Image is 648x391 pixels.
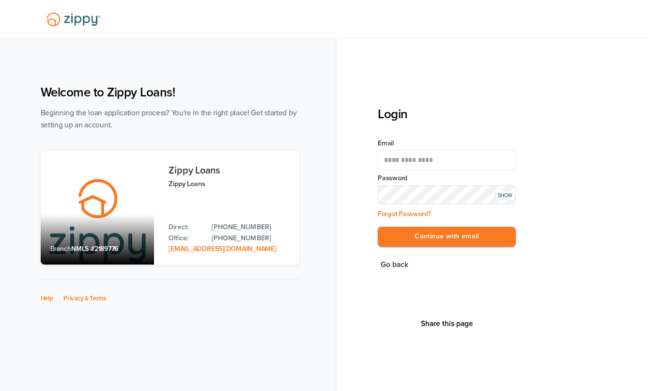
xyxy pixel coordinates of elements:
h3: Zippy Loans [169,165,289,176]
div: SHOW [495,191,514,200]
label: Password [378,173,516,183]
input: Email Address [378,150,516,170]
h1: Welcome to Zippy Loans! [41,85,299,100]
input: Input Password [378,185,516,204]
img: Lender Logo [41,8,106,31]
button: Share This Page [418,319,476,328]
button: Go back [378,258,411,271]
a: Help [41,295,53,302]
p: Office: [169,233,202,244]
a: Privacy & Terms [63,295,107,302]
h3: Login [378,107,516,122]
a: Office Phone: 512-975-2947 [212,233,289,244]
span: Branch [50,245,72,253]
a: Forgot Password? [378,210,431,218]
p: Zippy Loans [169,178,289,189]
button: Continue with email [378,227,516,247]
label: Email [378,139,516,148]
span: Beginning the loan application process? You're in the right place! Get started by setting up an a... [41,109,297,129]
span: NMLS #2189776 [71,245,118,253]
a: Direct Phone: 512-975-2947 [212,222,289,233]
p: Direct: [169,222,202,233]
a: Email Address: zippyguide@zippymh.com [169,245,276,253]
